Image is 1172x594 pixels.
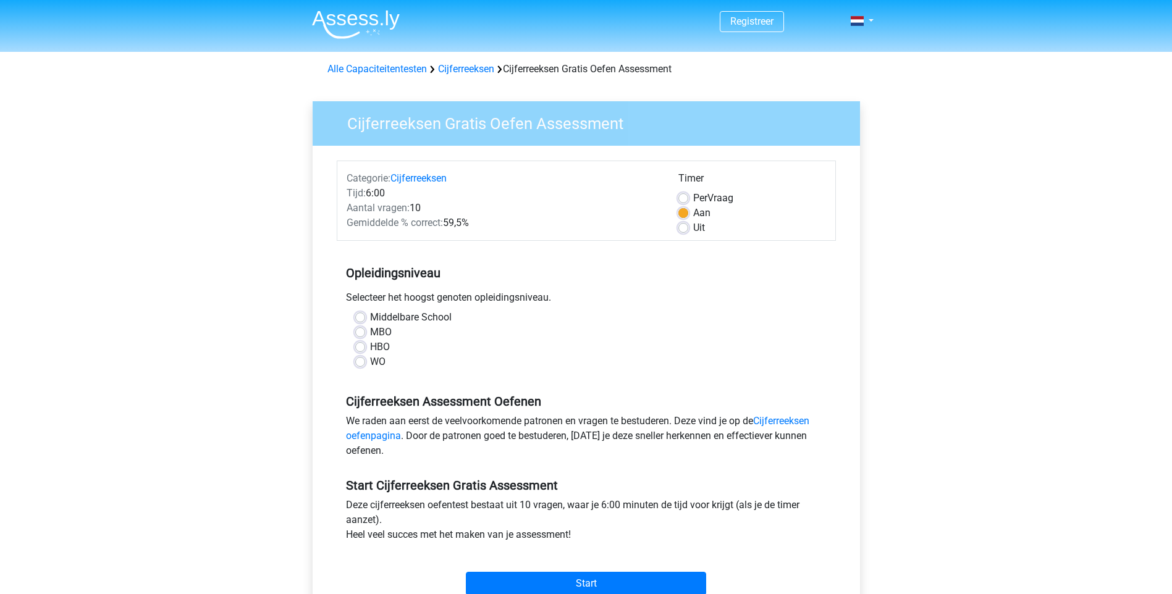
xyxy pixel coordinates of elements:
label: Aan [693,206,710,220]
div: We raden aan eerst de veelvoorkomende patronen en vragen te bestuderen. Deze vind je op de . Door... [337,414,836,463]
a: Registreer [730,15,774,27]
span: Gemiddelde % correct: [347,217,443,228]
label: Middelbare School [370,310,452,325]
a: Cijferreeksen [438,63,494,75]
label: HBO [370,340,390,354]
span: Categorie: [347,172,390,184]
label: WO [370,354,386,369]
h5: Cijferreeksen Assessment Oefenen [346,394,827,409]
h3: Cijferreeksen Gratis Oefen Assessment [332,109,851,133]
img: Assessly [312,10,400,39]
label: MBO [370,325,392,340]
span: Tijd: [347,187,366,199]
div: 6:00 [337,186,669,201]
h5: Start Cijferreeksen Gratis Assessment [346,478,827,493]
div: 10 [337,201,669,215]
label: Vraag [693,191,733,206]
h5: Opleidingsniveau [346,261,827,285]
div: Deze cijferreeksen oefentest bestaat uit 10 vragen, waar je 6:00 minuten de tijd voor krijgt (als... [337,498,836,547]
div: 59,5% [337,215,669,230]
span: Aantal vragen: [347,202,410,214]
div: Timer [678,171,826,191]
span: Per [693,192,707,204]
div: Selecteer het hoogst genoten opleidingsniveau. [337,290,836,310]
a: Cijferreeksen [390,172,447,184]
div: Cijferreeksen Gratis Oefen Assessment [323,62,850,77]
label: Uit [693,220,705,235]
a: Alle Capaciteitentesten [327,63,427,75]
